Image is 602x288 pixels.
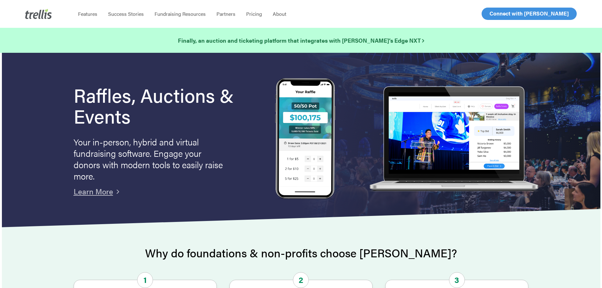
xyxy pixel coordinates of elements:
a: Connect with [PERSON_NAME] [482,8,577,20]
span: Fundraising Resources [155,10,206,17]
a: Finally, an auction and ticketing platform that integrates with [PERSON_NAME]’s Edge NXT [178,36,424,45]
strong: Finally, an auction and ticketing platform that integrates with [PERSON_NAME]’s Edge NXT [178,36,424,44]
span: 1 [137,272,153,288]
span: Pricing [246,10,262,17]
a: Partners [211,11,241,17]
img: Trellis Raffles, Auctions and Event Fundraising [275,78,335,200]
img: Trellis [25,9,52,19]
span: Partners [216,10,235,17]
span: Features [78,10,97,17]
span: 2 [293,272,309,288]
span: Success Stories [108,10,144,17]
h1: Raffles, Auctions & Events [74,84,251,126]
a: Fundraising Resources [149,11,211,17]
a: Success Stories [103,11,149,17]
a: Pricing [241,11,267,17]
p: Your in-person, hybrid and virtual fundraising software. Engage your donors with modern tools to ... [74,136,225,181]
img: rafflelaptop_mac_optim.png [366,86,541,192]
span: 3 [449,272,465,288]
a: Features [73,11,103,17]
a: About [267,11,292,17]
span: Connect with [PERSON_NAME] [490,9,569,17]
span: About [273,10,286,17]
h2: Why do foundations & non-profits choose [PERSON_NAME]? [74,247,529,259]
a: Learn More [74,186,113,197]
